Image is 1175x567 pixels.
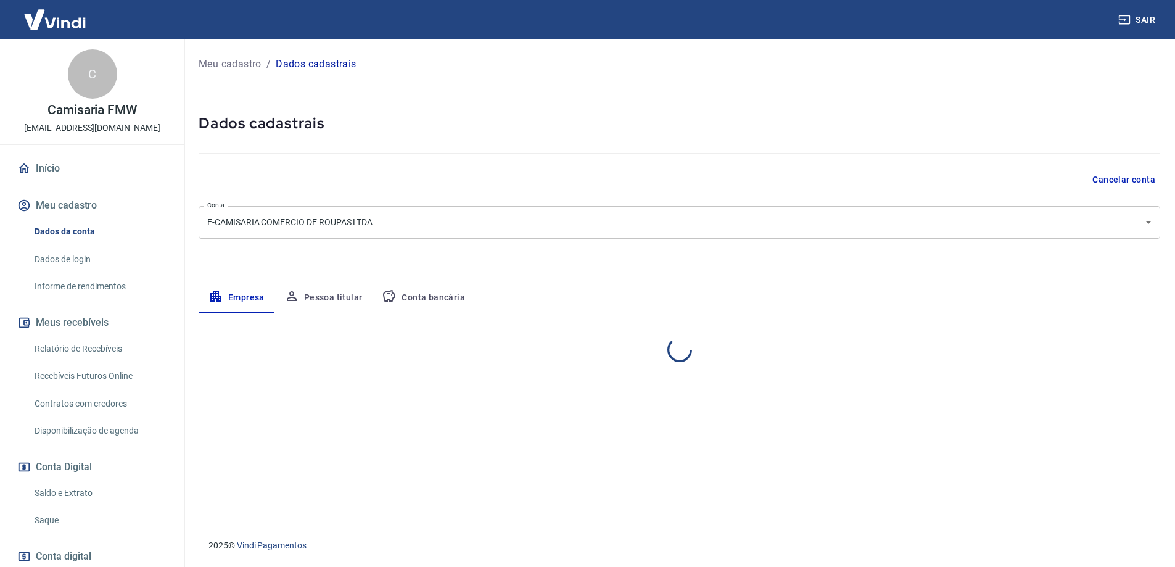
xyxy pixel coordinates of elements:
a: Saldo e Extrato [30,481,170,506]
p: [EMAIL_ADDRESS][DOMAIN_NAME] [24,122,160,135]
a: Informe de rendimentos [30,274,170,299]
a: Saque [30,508,170,533]
a: Disponibilização de agenda [30,418,170,444]
h5: Dados cadastrais [199,114,1160,133]
a: Dados da conta [30,219,170,244]
button: Meus recebíveis [15,309,170,336]
button: Cancelar conta [1087,168,1160,191]
label: Conta [207,201,225,210]
p: Camisaria FMW [47,104,137,117]
a: Meu cadastro [199,57,262,72]
button: Conta Digital [15,453,170,481]
img: Vindi [15,1,95,38]
a: Início [15,155,170,182]
button: Conta bancária [372,283,475,313]
a: Vindi Pagamentos [237,540,307,550]
p: 2025 © [208,539,1145,552]
button: Meu cadastro [15,192,170,219]
a: Dados de login [30,247,170,272]
a: Relatório de Recebíveis [30,336,170,362]
a: Contratos com credores [30,391,170,416]
a: Recebíveis Futuros Online [30,363,170,389]
div: E-CAMISARIA COMERCIO DE ROUPAS LTDA [199,206,1160,239]
p: Dados cadastrais [276,57,356,72]
span: Conta digital [36,548,91,565]
button: Empresa [199,283,274,313]
button: Pessoa titular [274,283,373,313]
div: C [68,49,117,99]
button: Sair [1116,9,1160,31]
p: / [266,57,271,72]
